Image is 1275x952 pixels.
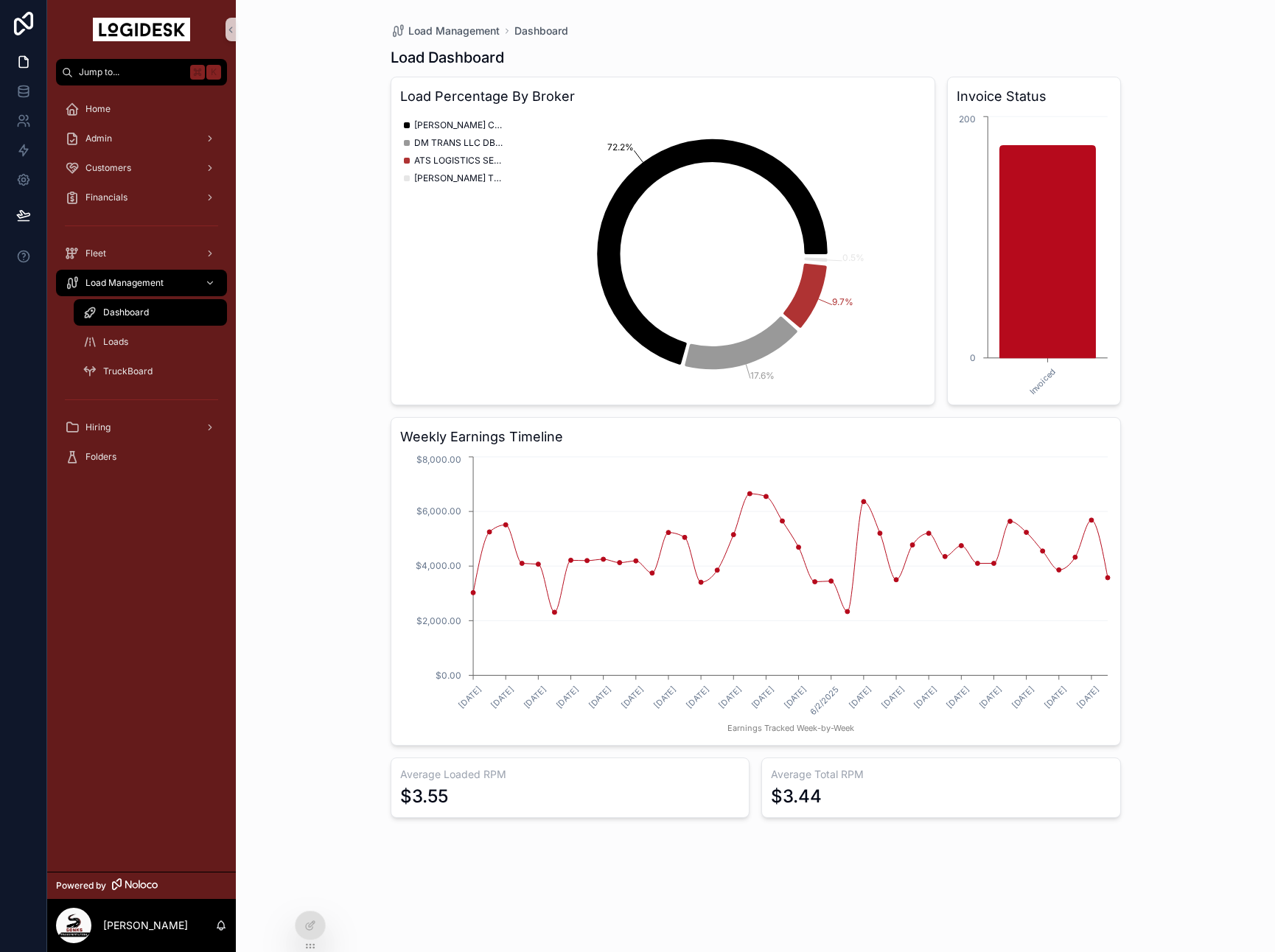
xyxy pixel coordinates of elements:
tspan: 0 [970,352,976,363]
span: Home [85,103,111,115]
a: Customers [56,155,227,181]
a: Load Management [56,270,227,296]
text: Invoiced [1027,366,1058,396]
a: Load Management [391,24,500,38]
a: Home [56,96,227,122]
span: DM TRANS LLC DBA ARRIVE LOGISTICS [414,137,503,149]
text: [DATE] [912,684,938,710]
a: Dashboard [514,24,568,38]
h1: Load Dashboard [391,47,504,68]
text: [DATE] [489,684,515,710]
div: chart [957,113,1111,396]
span: Powered by [56,880,106,892]
tspan: 0.5% [842,252,864,263]
span: Load Management [85,277,164,289]
text: [DATE] [977,684,1003,710]
span: [PERSON_NAME] TRANSPORTATION GROUP, LLC [414,172,503,184]
text: [DATE] [619,684,646,710]
span: [PERSON_NAME] COMPANY INC. [414,119,503,131]
a: Financials [56,184,227,211]
text: [DATE] [749,684,775,710]
text: 6/2/2025 [807,684,840,717]
div: chart [400,453,1111,736]
a: TruckBoard [74,358,227,385]
span: TruckBoard [103,365,153,377]
span: Folders [85,451,116,463]
h3: Weekly Earnings Timeline [400,427,1111,447]
div: chart [400,113,926,396]
text: [DATE] [456,684,483,710]
text: [DATE] [716,684,743,710]
text: [DATE] [1042,684,1069,710]
a: Powered by [47,872,236,899]
span: Admin [85,133,112,144]
span: Dashboard [103,307,149,318]
h3: Invoice Status [957,86,1111,107]
text: [DATE] [847,684,873,710]
text: [DATE] [1009,684,1035,710]
span: Customers [85,162,131,174]
text: [DATE] [781,684,808,710]
text: [DATE] [521,684,548,710]
div: scrollable content [47,85,236,489]
a: Loads [74,329,227,355]
text: [DATE] [553,684,580,710]
tspan: 72.2% [607,141,634,153]
text: [DATE] [652,684,678,710]
tspan: . [413,564,423,566]
p: [PERSON_NAME] [103,918,188,933]
h3: Average Loaded RPM [400,767,741,782]
tspan: $4,000.00 [416,560,461,571]
h3: Average Total RPM [771,767,1111,782]
span: Jump to... [79,66,184,78]
tspan: Earnings Tracked Week-by-Week [727,723,853,733]
span: Loads [103,336,128,348]
tspan: $2,000.00 [416,615,461,626]
span: Fleet [85,248,106,259]
tspan: $6,000.00 [416,505,461,517]
a: Fleet [56,240,227,267]
span: K [208,66,220,78]
tspan: 9.7% [831,296,853,307]
text: [DATE] [879,684,906,710]
a: Hiring [56,414,227,441]
text: [DATE] [587,684,613,710]
span: Hiring [85,421,111,433]
tspan: 200 [959,113,976,125]
a: Admin [56,125,227,152]
a: Dashboard [74,299,227,326]
img: App logo [93,18,190,41]
text: [DATE] [1075,684,1101,710]
tspan: $8,000.00 [416,454,461,465]
span: Financials [85,192,128,203]
div: $3.44 [771,785,822,808]
h3: Load Percentage By Broker [400,86,926,107]
tspan: 17.6% [750,370,775,381]
tspan: $0.00 [436,670,461,681]
button: Jump to...K [56,59,227,85]
text: [DATE] [684,684,710,710]
span: ATS LOGISTICS SERVICES, INC. DBA SUREWAY TRANSPORTATION COMPANY & [PERSON_NAME] SPECIALIZED LOGIS... [414,155,503,167]
a: Folders [56,444,227,470]
span: Load Management [408,24,500,38]
text: [DATE] [944,684,971,710]
div: $3.55 [400,785,448,808]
